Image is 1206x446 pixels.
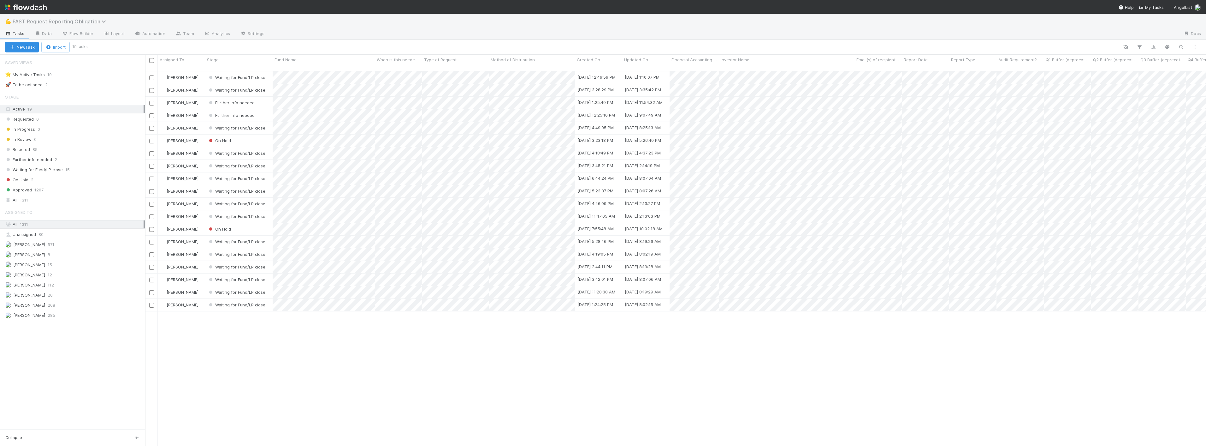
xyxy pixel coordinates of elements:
[160,87,198,93] div: [PERSON_NAME]
[625,238,661,244] div: [DATE] 8:19:26 AM
[577,226,614,232] div: [DATE] 7:55:48 AM
[577,188,613,194] div: [DATE] 5:23:37 PM
[161,176,166,181] img: avatar_8d06466b-a936-4205-8f52-b0cc03e2a179.png
[31,176,33,184] span: 2
[625,200,660,207] div: [DATE] 2:13:27 PM
[167,176,198,181] span: [PERSON_NAME]
[45,81,54,89] span: 2
[48,301,55,309] span: 208
[167,138,198,143] span: [PERSON_NAME]
[577,137,613,143] div: [DATE] 3:23:18 PM
[160,188,198,194] div: [PERSON_NAME]
[208,239,265,244] span: Waiting for Fund/LP close
[577,175,614,181] div: [DATE] 6:44:24 PM
[577,238,614,244] div: [DATE] 5:28:46 PM
[161,252,166,257] img: avatar_8d06466b-a936-4205-8f52-b0cc03e2a179.png
[48,291,53,299] span: 20
[208,74,265,81] div: Waiting for Fund/LP close
[161,201,166,206] img: avatar_8d06466b-a936-4205-8f52-b0cc03e2a179.png
[161,239,166,244] img: avatar_8d06466b-a936-4205-8f52-b0cc03e2a179.png
[208,226,231,232] span: On Hold
[161,214,166,219] img: avatar_8d06466b-a936-4205-8f52-b0cc03e2a179.png
[208,125,265,131] div: Waiting for Fund/LP close
[36,115,39,123] span: 0
[160,99,198,106] div: [PERSON_NAME]
[208,276,265,283] div: Waiting for Fund/LP close
[208,214,265,219] span: Waiting for Fund/LP close
[208,150,265,156] div: Waiting for Fund/LP close
[149,227,154,232] input: Toggle Row Selected
[208,252,265,257] span: Waiting for Fund/LP close
[1139,4,1164,10] a: My Tasks
[951,57,975,63] span: Report Type
[55,156,57,164] span: 2
[5,30,25,37] span: Tasks
[167,163,198,168] span: [PERSON_NAME]
[5,302,11,308] img: avatar_c0d2ec3f-77e2-40ea-8107-ee7bdb5edede.png
[161,264,166,269] img: avatar_8d06466b-a936-4205-8f52-b0cc03e2a179.png
[13,282,45,287] span: [PERSON_NAME]
[149,278,154,282] input: Toggle Row Selected
[5,125,35,133] span: In Progress
[13,303,45,308] span: [PERSON_NAME]
[208,75,265,80] span: Waiting for Fund/LP close
[13,252,45,257] span: [PERSON_NAME]
[208,264,265,270] div: Waiting for Fund/LP close
[208,226,231,232] div: On Hold
[167,100,198,105] span: [PERSON_NAME]
[161,226,166,232] img: avatar_8d06466b-a936-4205-8f52-b0cc03e2a179.png
[577,150,613,156] div: [DATE] 4:18:49 PM
[160,125,198,131] div: [PERSON_NAME]
[208,238,265,245] div: Waiting for Fund/LP close
[161,125,166,130] img: avatar_8d06466b-a936-4205-8f52-b0cc03e2a179.png
[34,136,37,143] span: 0
[625,137,661,143] div: [DATE] 5:26:40 PM
[48,281,54,289] span: 112
[208,176,265,181] span: Waiting for Fund/LP close
[161,75,166,80] img: avatar_8d06466b-a936-4205-8f52-b0cc03e2a179.png
[577,74,616,80] div: [DATE] 12:49:59 PM
[167,75,198,80] span: [PERSON_NAME]
[160,57,184,63] span: Assigned To
[577,276,613,282] div: [DATE] 3:42:01 PM
[5,71,45,79] div: My Active Tasks
[208,201,265,206] span: Waiting for Fund/LP close
[13,242,45,247] span: [PERSON_NAME]
[160,251,198,257] div: [PERSON_NAME]
[48,251,50,259] span: 8
[5,272,11,278] img: avatar_e5ec2f5b-afc7-4357-8cf1-2139873d70b1.png
[208,163,265,168] span: Waiting for Fund/LP close
[199,29,235,39] a: Analytics
[149,240,154,244] input: Toggle Row Selected
[5,282,11,288] img: avatar_705f3a58-2659-4f93-91ad-7a5be837418b.png
[167,277,198,282] span: [PERSON_NAME]
[160,276,198,283] div: [PERSON_NAME]
[149,126,154,131] input: Toggle Row Selected
[625,213,660,219] div: [DATE] 2:13:03 PM
[5,241,11,248] img: avatar_fee1282a-8af6-4c79-b7c7-bf2cfad99775.png
[161,302,166,307] img: avatar_8d06466b-a936-4205-8f52-b0cc03e2a179.png
[208,99,255,106] div: Further info needed
[5,231,144,238] div: Unassigned
[167,239,198,244] span: [PERSON_NAME]
[161,151,166,156] img: avatar_8d06466b-a936-4205-8f52-b0cc03e2a179.png
[5,2,47,13] img: logo-inverted-e16ddd16eac7371096b0.svg
[160,74,198,81] div: [PERSON_NAME]
[5,292,11,298] img: avatar_8c44b08f-3bc4-4c10-8fb8-2c0d4b5a4cd3.png
[208,175,265,182] div: Waiting for Fund/LP close
[47,71,58,79] span: 19
[161,290,166,295] img: avatar_8d06466b-a936-4205-8f52-b0cc03e2a179.png
[34,186,44,194] span: 1207
[208,302,265,307] span: Waiting for Fund/LP close
[5,115,34,123] span: Requested
[167,201,198,206] span: [PERSON_NAME]
[208,289,265,295] div: Waiting for Fund/LP close
[167,214,198,219] span: [PERSON_NAME]
[275,57,297,63] span: Fund Name
[160,302,198,308] div: [PERSON_NAME]
[207,57,219,63] span: Stage
[13,262,45,267] span: [PERSON_NAME]
[149,177,154,181] input: Toggle Row Selected
[625,87,661,93] div: [DATE] 3:35:42 PM
[1093,57,1137,63] span: Q2 Buffer (deprecated)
